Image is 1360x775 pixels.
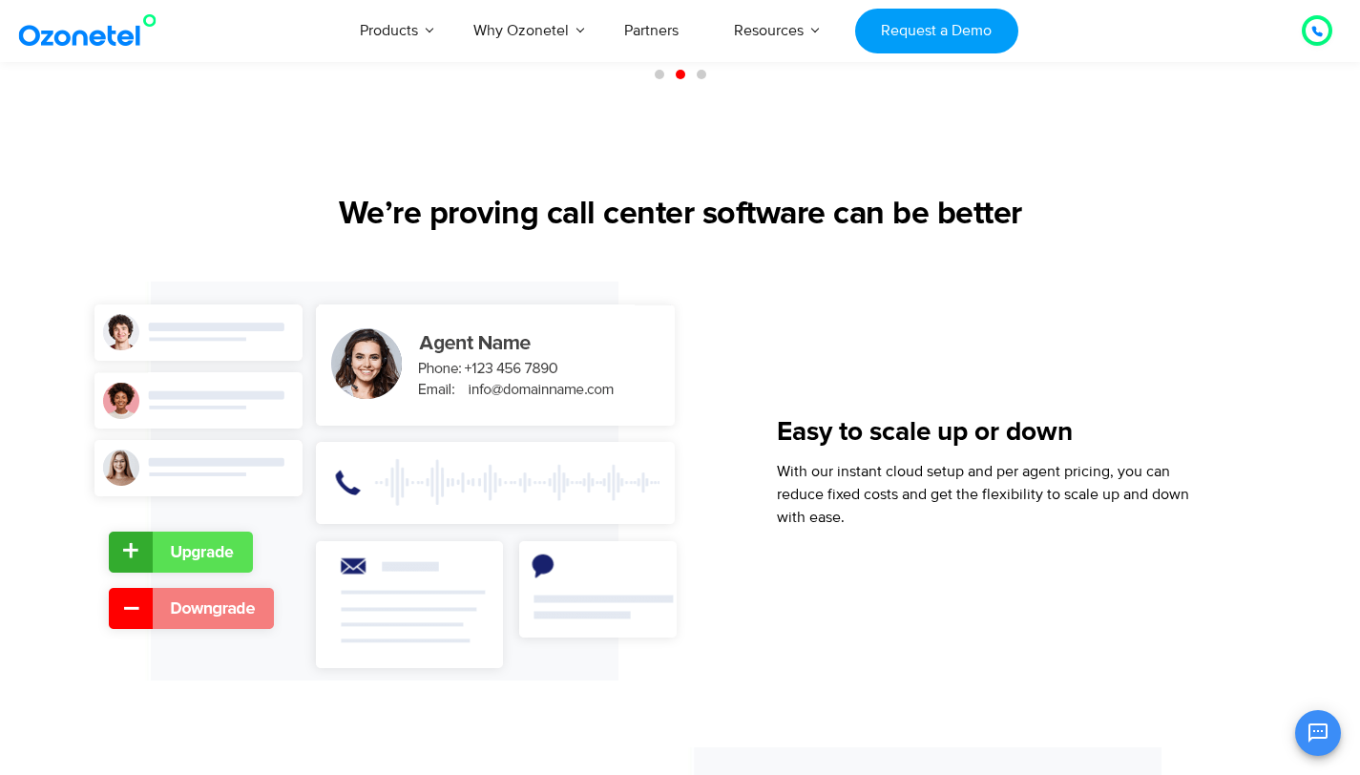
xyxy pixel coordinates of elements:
[655,70,664,79] span: Go to slide 1
[84,196,1277,234] h2: We’re proving call center software can be better
[697,70,706,79] span: Go to slide 3
[855,9,1018,53] a: Request a Demo
[1295,710,1341,756] button: Open chat
[777,460,1217,529] p: With our instant cloud setup and per agent pricing, you can reduce fixed costs and get the flexib...
[84,282,690,681] img: instant cloud setup
[777,419,1217,446] h5: Easy to scale up or down
[676,70,685,79] span: Go to slide 2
